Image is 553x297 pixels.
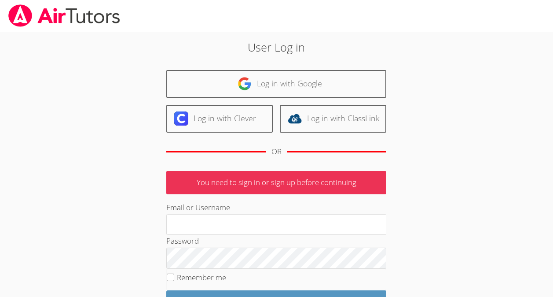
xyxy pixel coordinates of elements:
[177,272,226,282] label: Remember me
[166,236,199,246] label: Password
[288,111,302,126] img: classlink-logo-d6bb404cc1216ec64c9a2012d9dc4662098be43eaf13dc465df04b49fa7ab582.svg
[127,39,426,56] h2: User Log in
[7,4,121,27] img: airtutors_banner-c4298cdbf04f3fff15de1276eac7730deb9818008684d7c2e4769d2f7ddbe033.png
[271,145,282,158] div: OR
[280,105,386,133] a: Log in with ClassLink
[238,77,252,91] img: google-logo-50288ca7cdecda66e5e0955fdab243c47b7ad437acaf1139b6f446037453330a.svg
[166,202,230,212] label: Email or Username
[166,171,386,194] p: You need to sign in or sign up before continuing
[166,105,273,133] a: Log in with Clever
[174,111,188,126] img: clever-logo-6eab21bc6e7a338710f1a6ff85c0baf02591cd810cc4098c63d3a4b26e2feb20.svg
[166,70,386,98] a: Log in with Google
